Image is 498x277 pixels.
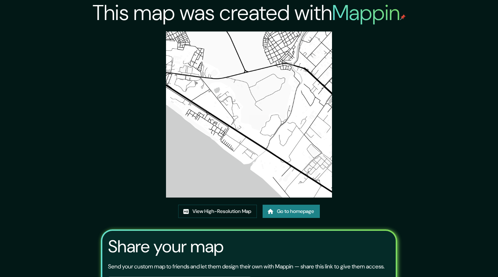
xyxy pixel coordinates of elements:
img: created-map [166,31,332,198]
a: View High-Resolution Map [178,205,257,218]
a: Go to homepage [263,205,320,218]
img: mappin-pin [400,14,406,20]
p: Send your custom map to friends and let them design their own with Mappin — share this link to gi... [108,262,385,271]
h3: Share your map [108,237,224,257]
